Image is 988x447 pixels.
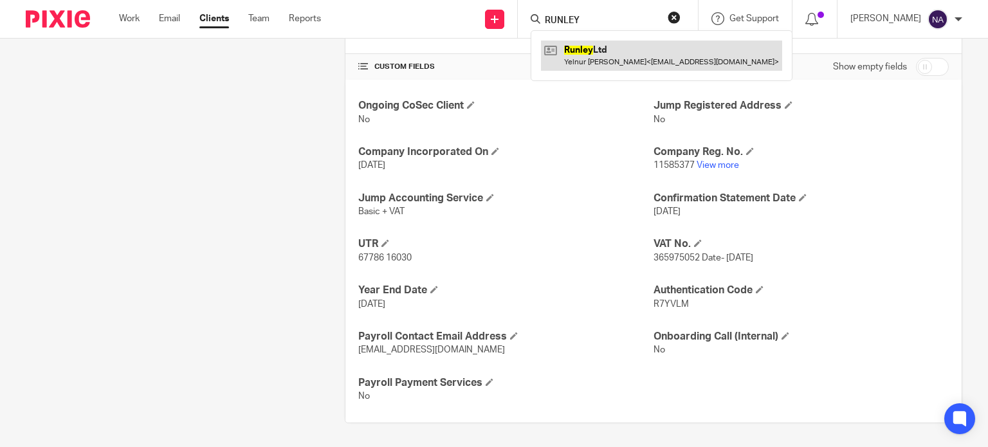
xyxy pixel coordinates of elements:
[358,62,654,72] h4: CUSTOM FIELDS
[119,12,140,25] a: Work
[289,12,321,25] a: Reports
[654,237,949,251] h4: VAT No.
[544,15,659,27] input: Search
[668,11,681,24] button: Clear
[358,300,385,309] span: [DATE]
[199,12,229,25] a: Clients
[928,9,948,30] img: svg%3E
[358,207,405,216] span: Basic + VAT
[654,99,949,113] h4: Jump Registered Address
[654,345,665,354] span: No
[358,330,654,343] h4: Payroll Contact Email Address
[654,253,753,262] span: 365975052 Date- [DATE]
[358,253,412,262] span: 67786 16030
[358,115,370,124] span: No
[654,145,949,159] h4: Company Reg. No.
[654,300,689,309] span: R7YVLM
[654,115,665,124] span: No
[850,12,921,25] p: [PERSON_NAME]
[729,14,779,23] span: Get Support
[654,207,681,216] span: [DATE]
[248,12,270,25] a: Team
[358,237,654,251] h4: UTR
[358,192,654,205] h4: Jump Accounting Service
[358,145,654,159] h4: Company Incorporated On
[26,10,90,28] img: Pixie
[697,161,739,170] a: View more
[358,99,654,113] h4: Ongoing CoSec Client
[654,330,949,343] h4: Onboarding Call (Internal)
[358,376,654,390] h4: Payroll Payment Services
[358,161,385,170] span: [DATE]
[833,60,907,73] label: Show empty fields
[159,12,180,25] a: Email
[358,392,370,401] span: No
[654,161,695,170] span: 11585377
[654,284,949,297] h4: Authentication Code
[358,345,505,354] span: [EMAIL_ADDRESS][DOMAIN_NAME]
[654,192,949,205] h4: Confirmation Statement Date
[358,284,654,297] h4: Year End Date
